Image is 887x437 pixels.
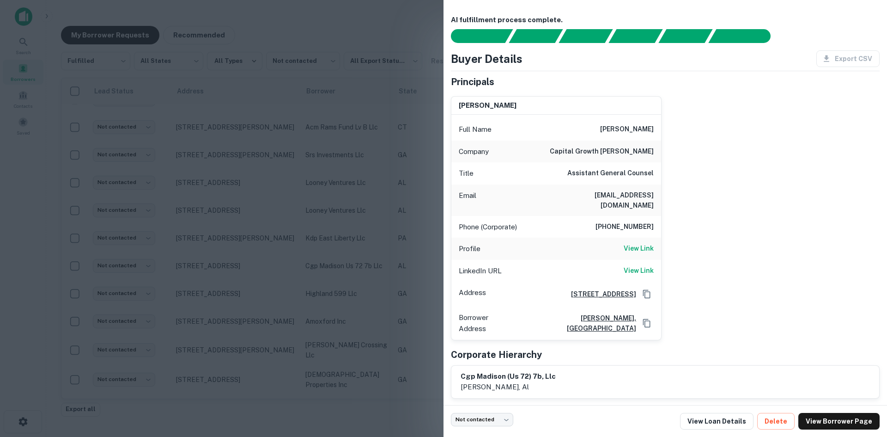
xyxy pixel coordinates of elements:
[624,243,654,253] h6: View Link
[516,313,636,333] a: [PERSON_NAME], [GEOGRAPHIC_DATA]
[798,413,880,430] a: View Borrower Page
[451,75,494,89] h5: Principals
[459,312,512,334] p: Borrower Address
[461,382,556,393] p: [PERSON_NAME], al
[440,29,509,43] div: Sending borrower request to AI...
[459,124,492,135] p: Full Name
[680,413,753,430] a: View Loan Details
[459,243,480,254] p: Profile
[624,265,654,276] h6: View Link
[451,15,880,25] h6: AI fulfillment process complete.
[564,289,636,299] a: [STREET_ADDRESS]
[658,29,712,43] div: Principals found, still searching for contact information. This may take time...
[451,413,513,426] div: Not contacted
[709,29,782,43] div: AI fulfillment process complete.
[567,168,654,179] h6: Assistant General Counsel
[757,413,795,430] button: Delete
[459,100,516,111] h6: [PERSON_NAME]
[459,190,476,210] p: Email
[595,222,654,233] h6: [PHONE_NUMBER]
[640,287,654,301] button: Copy Address
[459,222,517,233] p: Phone (Corporate)
[509,29,563,43] div: Your request is received and processing...
[461,371,556,382] h6: cgp madison (us 72) 7b, llc
[624,265,654,277] a: View Link
[608,29,662,43] div: Principals found, AI now looking for contact information...
[841,363,887,407] iframe: Chat Widget
[559,29,613,43] div: Documents found, AI parsing details...
[451,348,542,362] h5: Corporate Hierarchy
[459,287,486,301] p: Address
[624,243,654,254] a: View Link
[600,124,654,135] h6: [PERSON_NAME]
[640,316,654,330] button: Copy Address
[459,265,502,277] p: LinkedIn URL
[459,168,474,179] p: Title
[451,50,522,67] h4: Buyer Details
[543,190,654,210] h6: [EMAIL_ADDRESS][DOMAIN_NAME]
[550,146,654,157] h6: capital growth [PERSON_NAME]
[459,146,489,157] p: Company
